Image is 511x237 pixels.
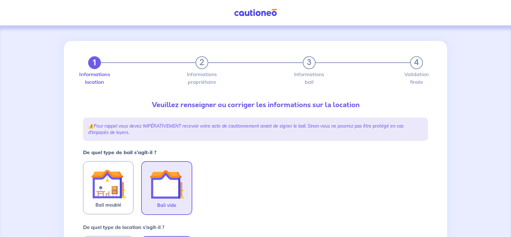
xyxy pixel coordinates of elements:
p: ⚠️ [88,123,423,136]
span: Bail vide [157,201,176,209]
img: illu_empty_lease.svg [149,167,184,201]
strong: De quel type de bail s’agit-il ? [83,149,156,155]
p: Veuillez renseigner ou corriger les informations sur la location [83,100,428,110]
p: De quel type de location s’agit-il ? [83,223,164,231]
img: Cautioneo [232,9,279,17]
img: illu_furnished_lease.svg [91,167,126,201]
span: Bail meublé [95,201,121,209]
label: Informations bail [303,72,316,84]
label: Informations location [88,72,101,84]
em: Pour rappel vous devez IMPÉRATIVEMENT recevoir votre acte de cautionnement avant de signer le bai... [88,123,404,135]
label: Informations propriétaire [195,72,208,84]
label: Validation finale [410,72,423,84]
button: 1 [88,56,101,69]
